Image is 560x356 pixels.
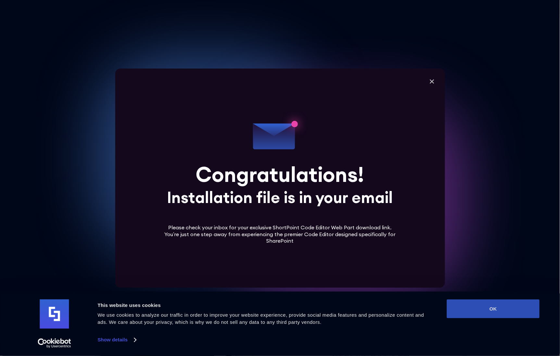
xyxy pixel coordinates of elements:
img: logo [40,299,69,329]
div: Please check your inbox for your exclusive ShortPoint Code Editor Web Part download link. You’re ... [162,224,398,244]
div: Installation file is in your email [167,190,393,205]
div: Congratulations! [196,164,364,185]
a: Usercentrics Cookiebot - opens in a new window [26,338,83,348]
span: We use cookies to analyze our traffic in order to improve your website experience, provide social... [98,312,424,325]
div: This website uses cookies [98,301,432,309]
iframe: Chat Widget [444,281,560,356]
button: OK [447,299,540,318]
a: Show details [98,335,136,345]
